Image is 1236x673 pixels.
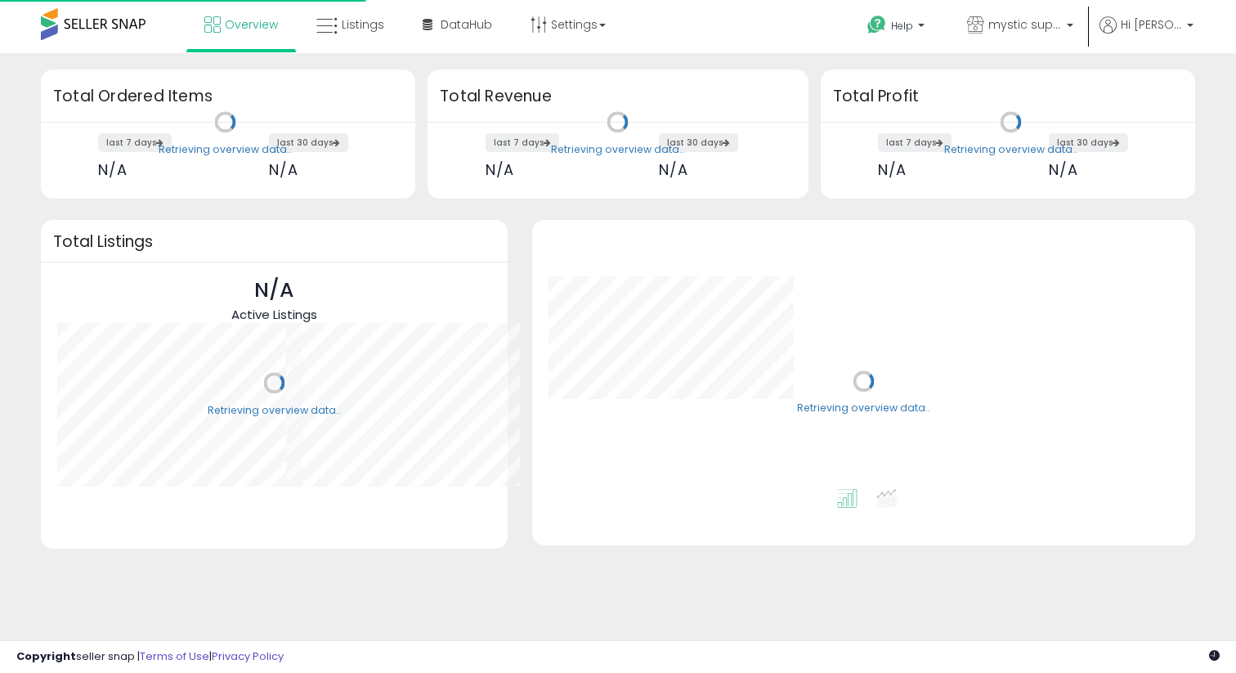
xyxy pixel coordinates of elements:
[16,649,284,665] div: seller snap | |
[944,142,1077,157] div: Retrieving overview data..
[441,16,492,33] span: DataHub
[159,142,292,157] div: Retrieving overview data..
[867,15,887,35] i: Get Help
[225,16,278,33] span: Overview
[16,648,76,664] strong: Copyright
[342,16,384,33] span: Listings
[797,402,930,416] div: Retrieving overview data..
[551,142,684,157] div: Retrieving overview data..
[140,648,209,664] a: Terms of Use
[212,648,284,664] a: Privacy Policy
[208,403,341,418] div: Retrieving overview data..
[1099,16,1193,53] a: Hi [PERSON_NAME]
[1121,16,1182,33] span: Hi [PERSON_NAME]
[891,19,913,33] span: Help
[988,16,1062,33] span: mystic supply
[854,2,941,53] a: Help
